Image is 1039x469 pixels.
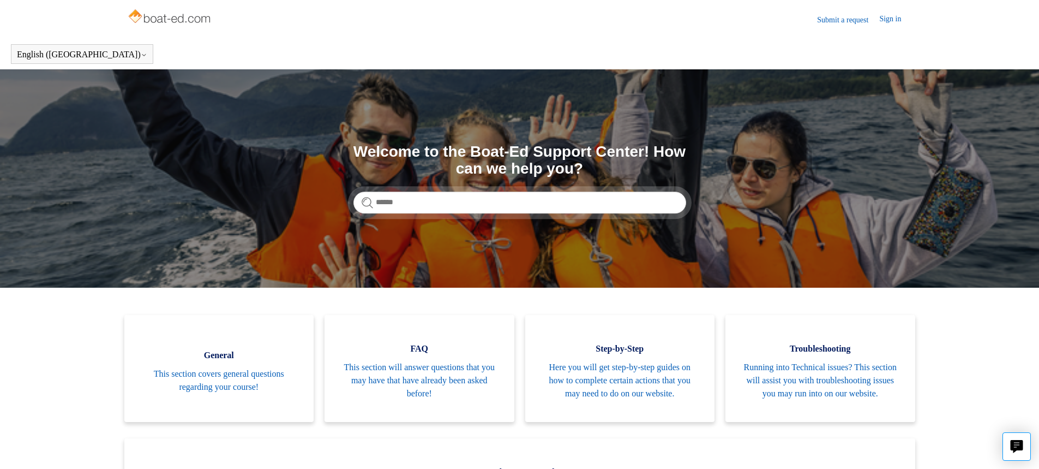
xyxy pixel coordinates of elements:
[127,7,214,28] img: Boat-Ed Help Center home page
[141,349,298,362] span: General
[725,315,915,422] a: Troubleshooting Running into Technical issues? This section will assist you with troubleshooting ...
[325,315,514,422] a: FAQ This section will answer questions that you may have that have already been asked before!
[1002,432,1031,461] button: Live chat
[341,361,498,400] span: This section will answer questions that you may have that have already been asked before!
[124,315,314,422] a: General This section covers general questions regarding your course!
[341,342,498,355] span: FAQ
[141,367,298,394] span: This section covers general questions regarding your course!
[525,315,715,422] a: Step-by-Step Here you will get step-by-step guides on how to complete certain actions that you ma...
[542,361,699,400] span: Here you will get step-by-step guides on how to complete certain actions that you may need to do ...
[353,144,686,177] h1: Welcome to the Boat-Ed Support Center! How can we help you?
[817,14,879,26] a: Submit a request
[742,342,899,355] span: Troubleshooting
[17,50,147,60] button: English ([GEOGRAPHIC_DATA])
[542,342,699,355] span: Step-by-Step
[742,361,899,400] span: Running into Technical issues? This section will assist you with troubleshooting issues you may r...
[353,192,686,213] input: Search
[879,13,912,26] a: Sign in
